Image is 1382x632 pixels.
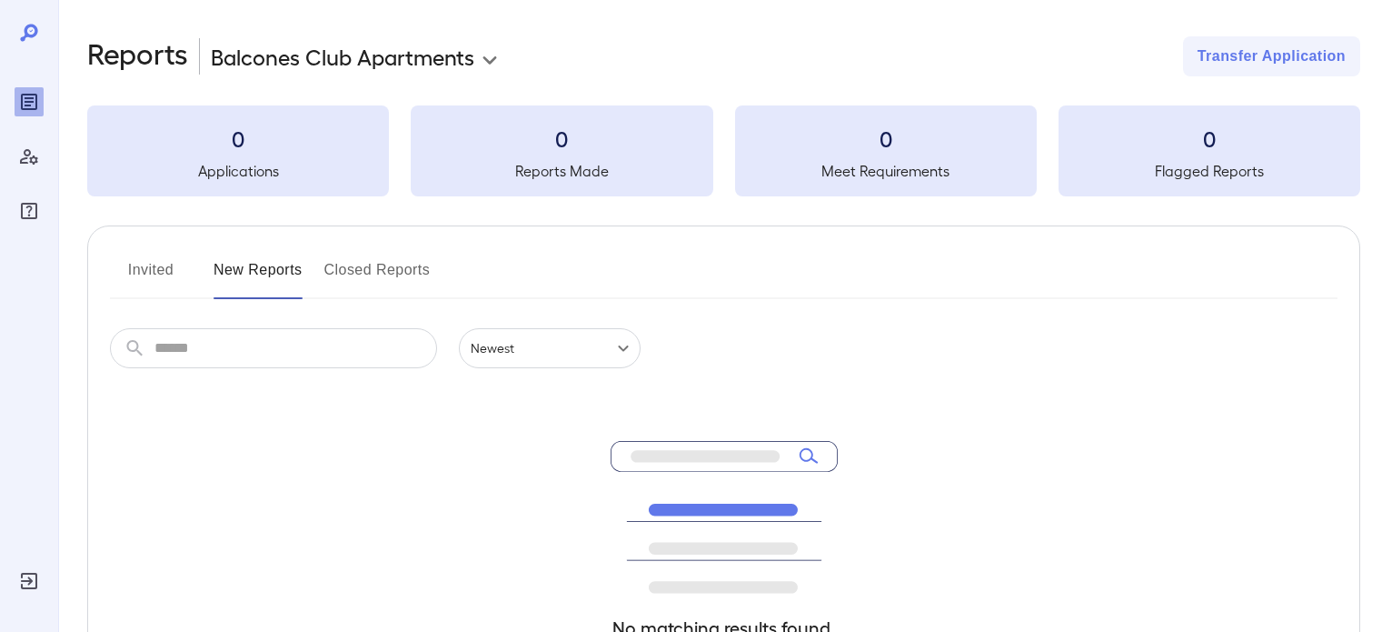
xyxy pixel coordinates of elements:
[15,142,44,171] div: Manage Users
[214,256,303,299] button: New Reports
[411,160,712,182] h5: Reports Made
[87,124,389,153] h3: 0
[1183,36,1360,76] button: Transfer Application
[211,42,474,71] p: Balcones Club Apartments
[15,196,44,226] div: FAQ
[15,87,44,116] div: Reports
[110,256,192,299] button: Invited
[1059,160,1360,182] h5: Flagged Reports
[735,160,1037,182] h5: Meet Requirements
[87,105,1360,196] summary: 0Applications0Reports Made0Meet Requirements0Flagged Reports
[87,160,389,182] h5: Applications
[411,124,712,153] h3: 0
[324,256,431,299] button: Closed Reports
[459,328,641,368] div: Newest
[87,36,188,76] h2: Reports
[735,124,1037,153] h3: 0
[15,567,44,596] div: Log Out
[1059,124,1360,153] h3: 0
